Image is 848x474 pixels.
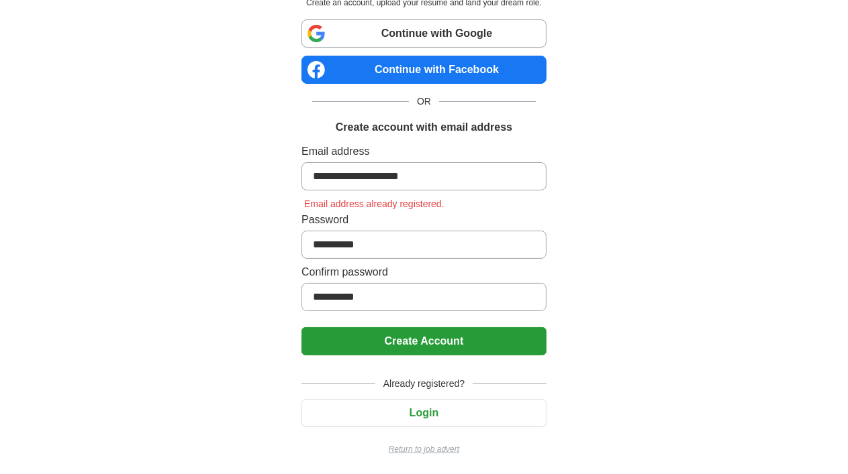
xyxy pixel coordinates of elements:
span: Already registered? [375,377,473,391]
a: Continue with Facebook [301,56,547,84]
a: Login [301,407,547,418]
label: Password [301,212,547,228]
label: Confirm password [301,264,547,280]
label: Email address [301,143,547,160]
button: Create Account [301,327,547,355]
button: Login [301,399,547,427]
span: Email address already registered. [301,198,447,209]
h1: Create account with email address [336,119,512,135]
span: OR [409,95,439,109]
a: Return to job advert [301,443,547,455]
a: Continue with Google [301,19,547,48]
